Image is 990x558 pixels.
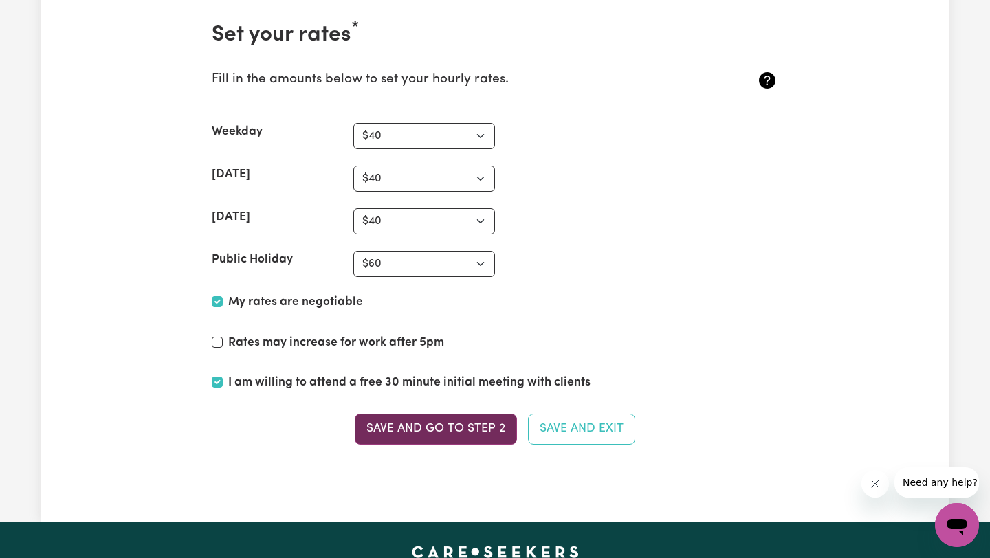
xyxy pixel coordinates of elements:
button: Save and go to Step 2 [355,414,517,444]
p: Fill in the amounts below to set your hourly rates. [212,70,684,90]
label: Weekday [212,123,263,141]
label: [DATE] [212,208,250,226]
iframe: Button to launch messaging window [935,503,979,547]
label: Rates may increase for work after 5pm [228,334,444,352]
label: [DATE] [212,166,250,183]
button: Save and Exit [528,414,635,444]
label: I am willing to attend a free 30 minute initial meeting with clients [228,374,591,392]
h2: Set your rates [212,22,778,48]
iframe: Close message [861,470,889,498]
iframe: Message from company [894,467,979,498]
a: Careseekers home page [412,546,579,557]
label: Public Holiday [212,251,293,269]
label: My rates are negotiable [228,293,363,311]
